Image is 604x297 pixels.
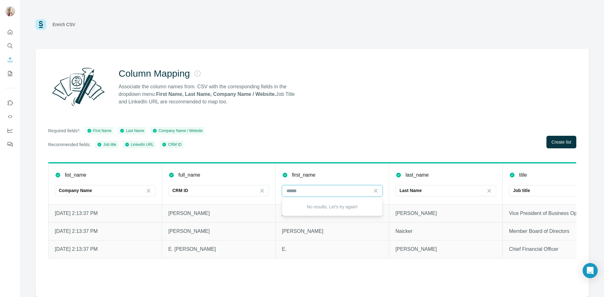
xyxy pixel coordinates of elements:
p: Associate the column names from. CSV with the corresponding fields in the dropdown menu: Job Titl... [119,83,300,106]
img: Surfe Logo [36,19,46,30]
strong: First Name, Last Name, Company Name / Website. [156,91,276,97]
span: Create list [551,139,571,145]
button: Create list [546,136,576,148]
button: Use Surfe API [5,111,15,122]
p: CRM ID [172,187,188,194]
div: First Name [87,128,112,134]
p: Recommended fields: [48,141,91,148]
p: Naicker [395,228,496,235]
h2: Column Mapping [119,68,190,79]
p: [DATE] 2:13:37 PM [55,210,155,217]
p: title [519,171,527,179]
button: Use Surfe on LinkedIn [5,97,15,108]
div: Job title [97,142,116,147]
p: Company Name [59,187,92,194]
button: Dashboard [5,125,15,136]
p: [DATE] 2:13:37 PM [55,245,155,253]
p: first_name [292,171,316,179]
p: Job title [513,187,530,194]
div: CRM ID [162,142,182,147]
p: [PERSON_NAME] [395,210,496,217]
div: Enrich CSV [53,21,75,28]
img: Avatar [5,6,15,16]
div: Last Name [120,128,144,134]
p: [PERSON_NAME] [282,228,383,235]
p: E. [282,245,383,253]
p: Required fields*: [48,128,81,134]
div: Company Name / Website [152,128,203,134]
button: Search [5,40,15,52]
div: LinkedIn URL [125,142,154,147]
p: full_name [178,171,200,179]
p: [DATE] 2:13:37 PM [55,228,155,235]
p: last_name [405,171,429,179]
p: [PERSON_NAME] [395,245,496,253]
p: [PERSON_NAME] [168,210,269,217]
p: [PERSON_NAME] [168,228,269,235]
button: Feedback [5,139,15,150]
button: Enrich CSV [5,54,15,65]
button: Quick start [5,26,15,38]
img: Surfe Illustration - Column Mapping [48,64,109,109]
p: E. [PERSON_NAME] [168,245,269,253]
p: list_name [65,171,86,179]
p: Last Name [400,187,422,194]
button: My lists [5,68,15,79]
p: No results. Let's try again! [307,204,357,210]
div: Open Intercom Messenger [583,263,598,278]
